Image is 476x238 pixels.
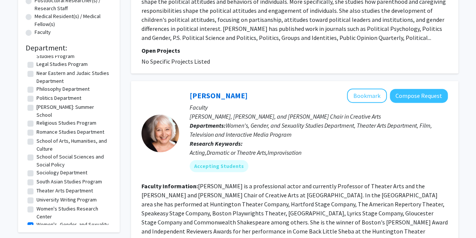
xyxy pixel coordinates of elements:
label: Faculty [35,28,51,36]
mat-chip: Accepting Students [190,160,248,172]
label: [PERSON_NAME]: Summer School [36,103,110,119]
label: Sociology Department [36,169,87,177]
p: [PERSON_NAME], [PERSON_NAME], and [PERSON_NAME] Chair in Creative Arts [190,112,448,121]
span: No Specific Projects Listed [141,58,210,65]
label: Philosophy Department [36,85,90,93]
a: [PERSON_NAME] [190,91,248,100]
button: Compose Request to Adrianne Krstansky [390,89,448,103]
label: Religious Studies Program [36,119,96,127]
span: Women's, Gender, and Sexuality Studies Department, Theater Arts Department, Film, Television and ... [190,122,432,138]
label: Romance Studies Department [36,128,104,136]
b: Departments: [190,122,226,129]
b: Faculty Information: [141,182,198,190]
iframe: Chat [6,204,32,232]
p: Faculty [190,103,448,112]
label: School of Arts, Humanities, and Culture [36,137,110,153]
label: Legal Studies Program [36,60,88,68]
label: University Writing Program [36,196,97,204]
label: Near Eastern and Judaic Studies Department [36,69,110,85]
h2: Department: [26,43,112,52]
label: Theater Arts Department [36,187,93,195]
label: Women's, Gender, and Sexuality Studies Department [36,221,110,236]
label: School of Social Sciences and Social Policy [36,153,110,169]
label: South Asian Studies Program [36,178,102,186]
label: Politics Department [36,94,81,102]
button: Add Adrianne Krstansky to Bookmarks [347,88,387,103]
label: Medical Resident(s) / Medical Fellow(s) [35,12,112,28]
label: Women's Studies Research Center [36,205,110,221]
div: Acting,Dramatic or Theatre Arts,Improvisation [190,148,448,157]
b: Research Keywords: [190,140,243,147]
p: Open Projects [141,46,448,55]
